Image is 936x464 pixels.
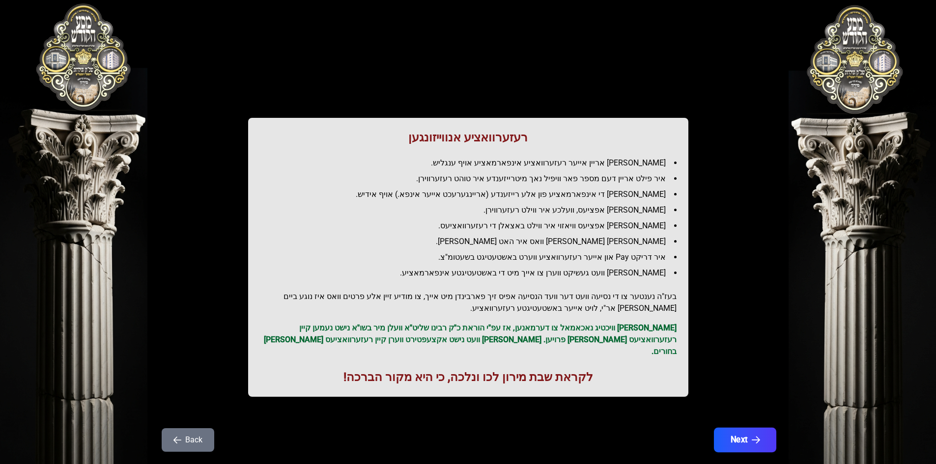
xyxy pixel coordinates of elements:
[268,189,677,200] li: [PERSON_NAME] די אינפארמאציע פון אלע רייזענדע (אריינגערעכט אייער אינפא.) אויף אידיש.
[268,220,677,232] li: [PERSON_NAME] אפציעס וויאזוי איר ווילט באצאלן די רעזערוואציעס.
[260,291,677,314] h2: בעז"ה נענטער צו די נסיעה וועט דער וועד הנסיעה אפיס זיך פארבינדן מיט אייך, צו מודיע זיין אלע פרטים...
[268,236,677,247] li: [PERSON_NAME] [PERSON_NAME] וואס איר האט [PERSON_NAME].
[162,428,214,452] button: Back
[268,157,677,169] li: [PERSON_NAME] אריין אייער רעזערוואציע אינפארמאציע אויף ענגליש.
[260,369,677,385] h1: לקראת שבת מירון לכו ונלכה, כי היא מקור הברכה!
[260,322,677,357] p: [PERSON_NAME] וויכטיג נאכאמאל צו דערמאנען, אז עפ"י הוראת כ"ק רבינו שליט"א וועלן מיר בשו"א נישט נע...
[713,428,776,452] button: Next
[260,130,677,145] h1: רעזערוואציע אנווייזונגען
[268,267,677,279] li: [PERSON_NAME] וועט געשיקט ווערן צו אייך מיט די באשטעטיגטע אינפארמאציע.
[268,204,677,216] li: [PERSON_NAME] אפציעס, וועלכע איר ווילט רעזערווירן.
[268,173,677,185] li: איר פילט אריין דעם מספר פאר וויפיל נאך מיטרייזענדע איר טוהט רעזערווירן.
[268,251,677,263] li: איר דריקט Pay און אייער רעזערוואציע ווערט באשטעטיגט בשעטומ"צ.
